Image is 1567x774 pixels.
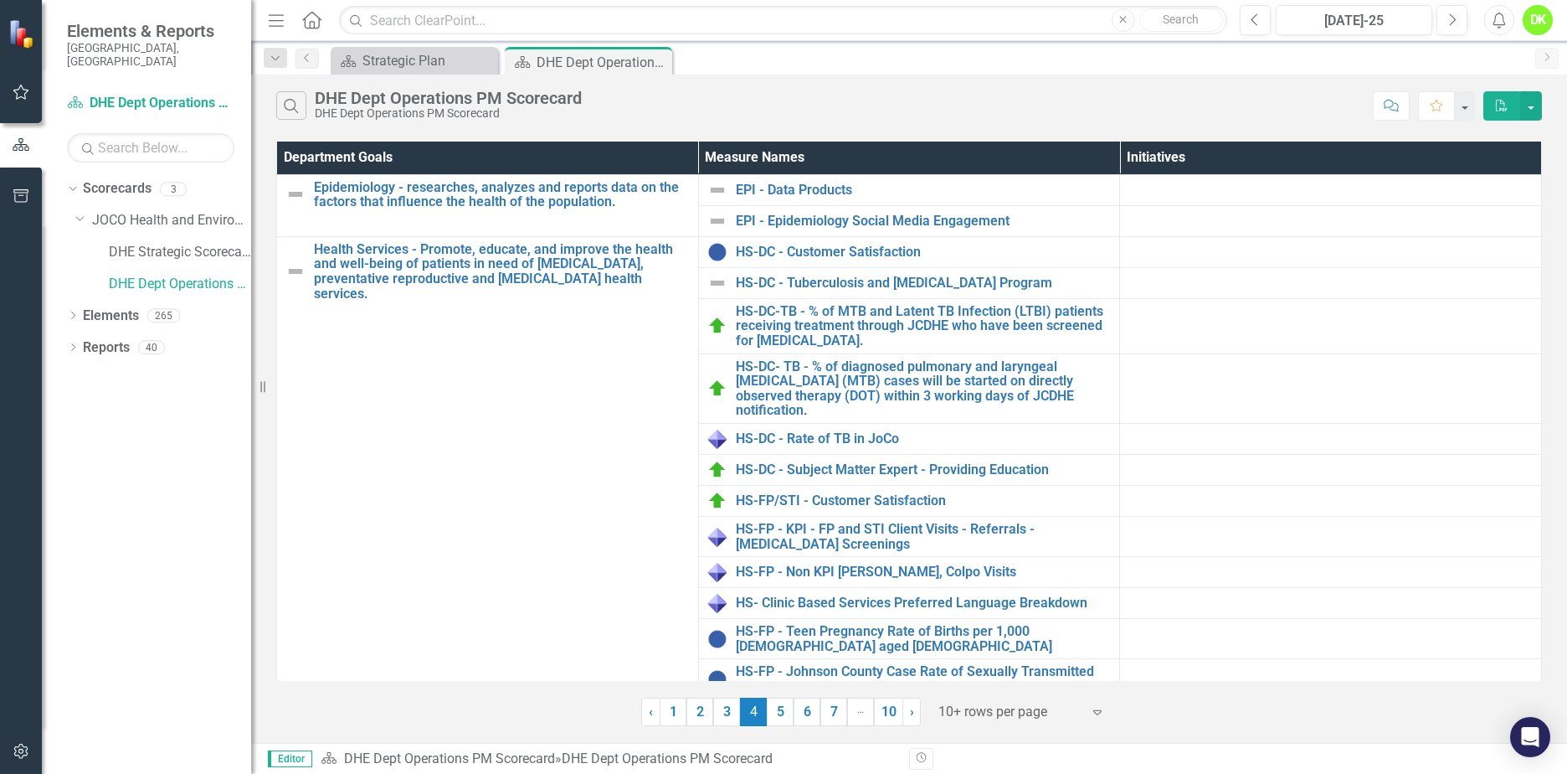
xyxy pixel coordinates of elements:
span: Elements & Reports [67,21,234,41]
div: DHE Dept Operations PM Scorecard [315,89,582,107]
td: Double-Click to Edit Right Click for Context Menu [277,174,699,236]
span: › [910,704,914,720]
a: HS-DC-TB - % of MTB and Latent TB Infection (LTBI) patients receiving treatment through JCDHE who... [736,304,1112,348]
div: » [321,750,897,769]
td: Double-Click to Edit Right Click for Context Menu [698,353,1120,423]
div: DHE Dept Operations PM Scorecard [315,107,582,120]
a: 2 [686,698,713,726]
td: Double-Click to Edit Right Click for Context Menu [698,588,1120,619]
a: 1 [660,698,686,726]
td: Double-Click to Edit Right Click for Context Menu [698,619,1120,659]
div: 40 [138,340,165,354]
a: DHE Strategic Scorecard-Current Year's Plan [109,243,251,262]
a: HS-DC - Tuberculosis and [MEDICAL_DATA] Program [736,276,1112,291]
div: [DATE]-25 [1282,11,1426,31]
img: No Information [707,629,727,649]
a: HS-DC- TB - % of diagnosed pulmonary and laryngeal [MEDICAL_DATA] (MTB) cases will be started on ... [736,359,1112,418]
a: HS-FP - Non KPI [PERSON_NAME], Colpo Visits [736,565,1112,580]
img: On Target [707,379,727,399]
a: DHE Dept Operations PM Scorecard [109,275,251,294]
a: Strategic Plan [335,50,494,71]
a: HS-FP - Teen Pregnancy Rate of Births per 1,000 [DEMOGRAPHIC_DATA] aged [DEMOGRAPHIC_DATA] [736,624,1112,653]
div: Open Intercom Messenger [1510,717,1550,757]
a: Reports [83,338,130,358]
img: On Target [707,491,727,511]
a: HS-FP - KPI - FP and STI Client Visits - Referrals -[MEDICAL_DATA] Screenings [736,522,1112,551]
img: Data Only [707,429,727,449]
span: ‹ [649,704,653,720]
img: Not Defined [707,211,727,231]
img: On Target [707,316,727,336]
a: Scorecards [83,179,152,199]
a: HS-FP - Johnson County Case Rate of Sexually Transmitted Infections/Sexually Transmitted Diseases [736,664,1112,694]
a: Epidemiology - researches, analyzes and reports data on the factors that influence the health of ... [314,180,690,209]
img: Not Defined [285,184,306,204]
td: Double-Click to Edit Right Click for Context Menu [698,174,1120,205]
a: HS-DC - Rate of TB in JoCo [736,431,1112,446]
input: Search ClearPoint... [339,6,1227,35]
a: HS- Clinic Based Services Preferred Language Breakdown [736,596,1112,611]
a: Elements [83,307,139,326]
img: ClearPoint Strategy [8,19,38,49]
td: Double-Click to Edit Right Click for Context Menu [698,205,1120,236]
a: 7 [820,698,847,726]
td: Double-Click to Edit Right Click for Context Menu [698,267,1120,298]
td: Double-Click to Edit Right Click for Context Menu [698,455,1120,486]
a: 3 [713,698,740,726]
img: Not Defined [285,261,306,281]
div: DHE Dept Operations PM Scorecard [537,52,668,73]
img: On Target [707,460,727,480]
a: 6 [794,698,820,726]
a: 5 [767,698,794,726]
a: JOCO Health and Environment [92,211,251,230]
a: HS-FP/STI - Customer Satisfaction [736,493,1112,508]
input: Search Below... [67,133,234,163]
a: 10 [874,698,903,726]
div: 3 [160,182,187,196]
td: Double-Click to Edit Right Click for Context Menu [698,486,1120,517]
a: EPI - Data Products [736,183,1112,198]
img: Not Defined [707,273,727,293]
a: HS-DC - Customer Satisfaction [736,245,1112,260]
td: Double-Click to Edit Right Click for Context Menu [698,557,1120,588]
td: Double-Click to Edit Right Click for Context Menu [698,424,1120,455]
a: HS-DC - Subject Matter Expert - Providing Education [736,462,1112,477]
small: [GEOGRAPHIC_DATA], [GEOGRAPHIC_DATA] [67,41,234,69]
span: 4 [740,698,767,726]
a: EPI - Epidemiology Social Media Engagement [736,214,1112,229]
img: No Information [707,669,727,689]
span: Search [1163,13,1199,26]
div: DHE Dept Operations PM Scorecard [562,751,773,766]
button: DK [1523,5,1553,35]
img: Not Defined [707,180,727,200]
a: DHE Dept Operations PM Scorecard [67,94,234,113]
td: Double-Click to Edit Right Click for Context Menu [698,236,1120,267]
td: Double-Click to Edit Right Click for Context Menu [698,298,1120,353]
div: 265 [147,308,180,322]
a: DHE Dept Operations PM Scorecard [344,751,555,766]
span: Editor [268,751,312,767]
td: Double-Click to Edit Right Click for Context Menu [698,517,1120,557]
a: Health Services - Promote, educate, and improve the health and well-being of patients in need of ... [314,242,690,301]
td: Double-Click to Edit Right Click for Context Menu [698,659,1120,699]
img: Data Only [707,562,727,582]
img: No Information [707,242,727,262]
button: Search [1139,8,1223,32]
button: [DATE]-25 [1276,5,1432,35]
img: Data Only [707,593,727,613]
div: Strategic Plan [362,50,494,71]
img: Data Only [707,527,727,547]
